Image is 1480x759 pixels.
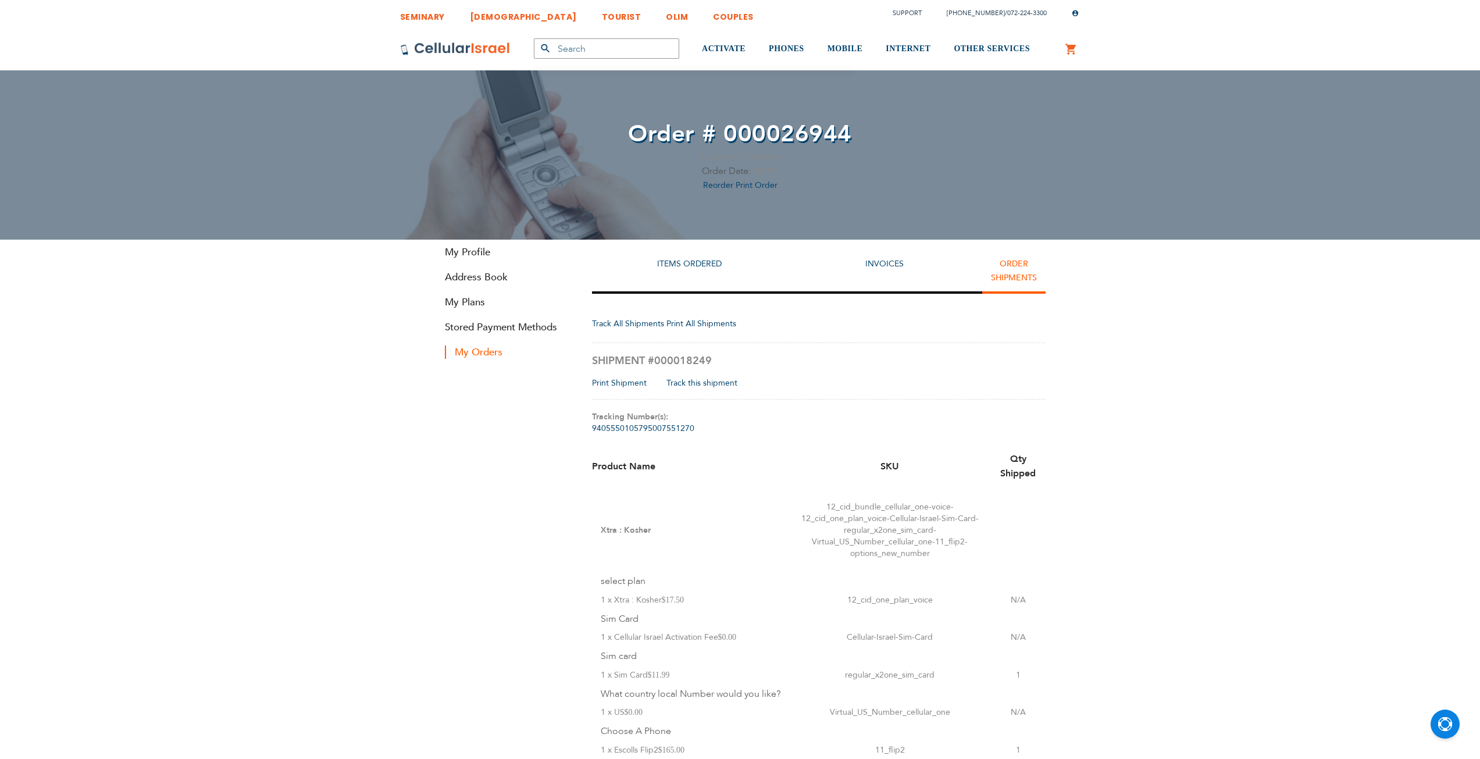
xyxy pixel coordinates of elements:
div: Sim Card [601,612,639,625]
a: [PHONE_NUMBER] [947,9,1005,17]
strong: My Orders [445,345,575,359]
span: MOBILE [828,44,863,53]
a: TOURIST [602,3,641,24]
span: Order Date: [702,165,751,177]
span: $11.99 [648,671,670,679]
a: ACTIVATE [702,27,746,71]
a: [DEMOGRAPHIC_DATA] [470,3,577,24]
td: Cellular-Israel-Sim-Card [789,626,991,649]
a: Print Order [736,180,778,191]
div: Choose A Phone [601,725,671,737]
span: [DATE] [753,166,778,177]
strong: Xtra : Kosher [601,525,651,536]
td: 12_cid_bundle_cellular_one-voice-12_cid_one_plan_voice-Cellular-Israel-Sim-Card-regular_x2one_sim... [789,487,991,574]
div: select plan [601,575,646,587]
img: Cellular Israel Logo [400,42,511,56]
span: $0.00 [718,633,737,642]
span: OTHER SERVICES [954,44,1030,53]
div: Sim card [601,650,637,662]
a: Track All Shipments [592,318,666,329]
span: $17.50 [662,596,684,604]
td: regular_x2one_sim_card [789,664,991,687]
div: What country local Number would you like? [601,687,780,700]
a: OLIM [666,3,688,24]
a: Items Ordered [657,258,722,269]
a: 9405550105795007551270 [592,423,694,434]
a: Stored Payment Methods [435,320,575,334]
a: My Profile [435,245,575,259]
span: PHONES [769,44,804,53]
td: N/A [991,626,1046,649]
td: 1 x Cellular Israel Activation Fee [592,626,789,649]
dt: Tracking Number(s): [592,411,1046,423]
input: Search [534,38,679,59]
a: MOBILE [828,27,863,71]
a: COUPLES [713,3,754,24]
a: 072-224-3300 [1007,9,1047,17]
a: INTERNET [886,27,930,71]
a: Print All Shipments [666,318,736,329]
a: Track this shipment [666,377,737,389]
td: Virtual_US_Number_cellular_one [789,701,991,724]
span: Print Shipment [592,377,647,389]
span: ACTIVATE [702,44,746,53]
a: Invoices [865,258,904,269]
span: Track All Shipments [592,318,664,329]
span: INTERNET [886,44,930,53]
th: Qty Shipped [991,446,1046,487]
span: Order # 000026944 [628,118,852,150]
th: Product Name [592,446,789,487]
a: My Plans [435,295,575,309]
a: PHONES [769,27,804,71]
strong: Order Shipments [991,258,1037,284]
td: 1 x Xtra : Kosher [592,589,789,612]
td: 1 x Sim Card [592,664,789,687]
td: N/A [991,701,1046,724]
span: $165.00 [658,746,685,754]
a: My Orders [435,345,575,359]
td: 12_cid_one_plan_voice [789,589,991,612]
span: Shipped / Completed [700,151,780,162]
a: SEMINARY [400,3,445,24]
a: Support [893,9,922,17]
a: Address Book [435,270,575,284]
th: SKU [789,446,991,487]
strong: Shipment #000018249 [592,352,1046,370]
a: OTHER SERVICES [954,27,1030,71]
span: $0.00 [625,708,643,717]
td: 1 [991,664,1046,687]
span: Reorder [703,180,733,191]
li: / [935,5,1047,22]
td: N/A [991,589,1046,612]
a: Reorder [703,180,736,191]
a: Print Shipment [592,377,649,389]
